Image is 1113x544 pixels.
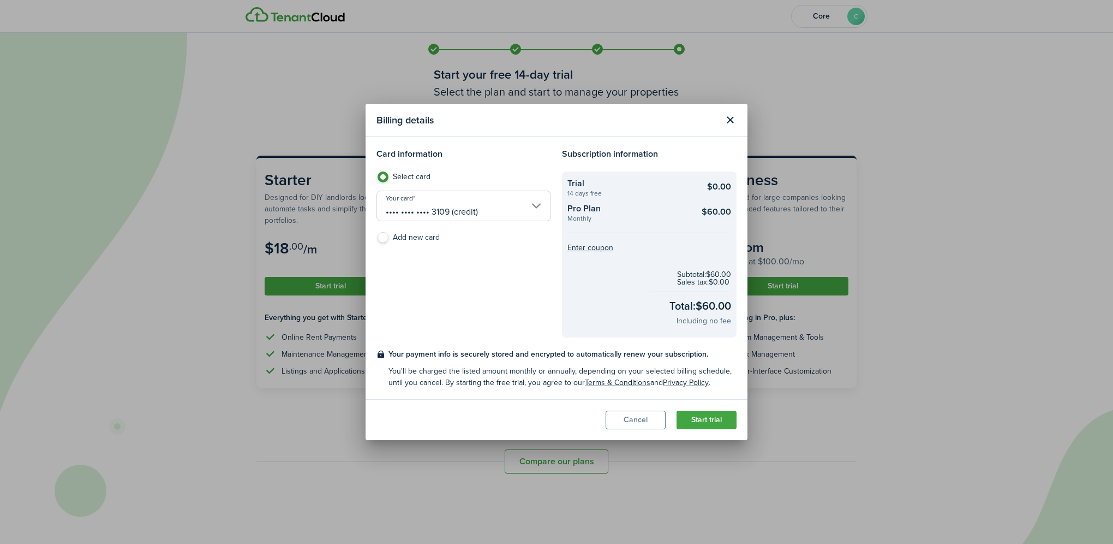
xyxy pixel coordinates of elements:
a: Privacy Policy [663,377,709,388]
button: Start trial [677,411,737,429]
button: Close modal [721,111,739,129]
checkout-subtotal-item: Sales tax: $0.00 [677,279,731,286]
checkout-summary-item-description: 14 days free [567,190,690,197]
checkout-summary-item-title: Trial [567,177,690,190]
checkout-summary-item-main-price: $0.00 [707,180,731,193]
checkout-total-main: Total: $60.00 [669,298,731,314]
h4: Card information [376,147,551,161]
modal-title: Billing details [376,109,718,131]
checkout-terms-secondary: You'll be charged the listed amount monthly or annually, depending on your selected billing sched... [388,365,737,388]
button: Cancel [606,411,666,429]
label: Select card [376,172,551,188]
checkout-summary-item-main-price: $60.00 [702,205,731,218]
a: Terms & Conditions [585,377,650,388]
checkout-total-secondary: Including no fee [677,315,731,327]
checkout-subtotal-item: Subtotal: $60.00 [677,271,731,279]
h4: Subscription information [562,147,737,161]
checkout-terms-main: Your payment info is securely stored and encrypted to automatically renew your subscription. [388,348,737,360]
checkout-summary-item-title: Pro Plan [567,202,690,215]
label: Add new card [376,232,551,249]
button: Enter coupon [567,244,613,252]
checkout-summary-item-description: Monthly [567,215,690,222]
